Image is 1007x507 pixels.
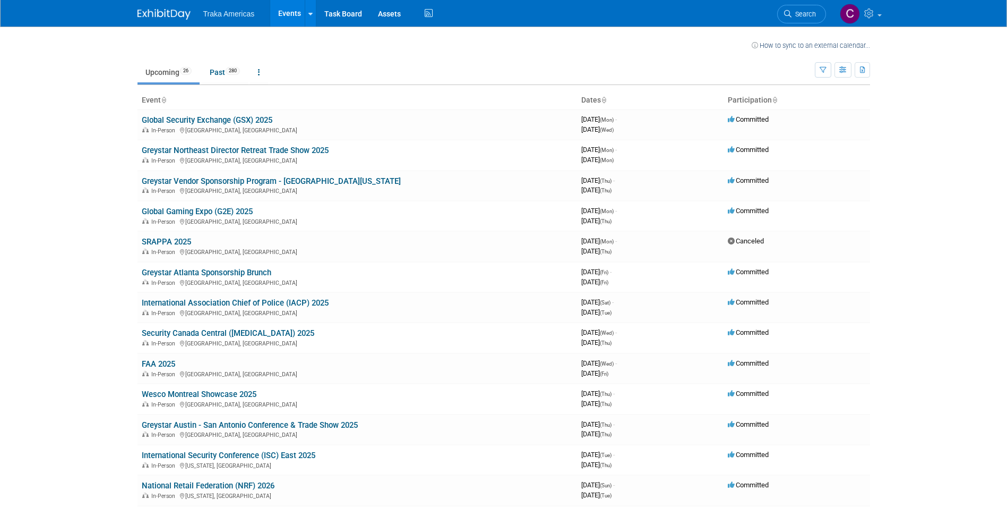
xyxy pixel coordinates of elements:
span: In-Person [151,218,178,225]
th: Event [137,91,577,109]
span: (Mon) [600,239,614,244]
div: [GEOGRAPHIC_DATA], [GEOGRAPHIC_DATA] [142,217,573,225]
span: (Thu) [600,391,612,397]
span: In-Person [151,280,178,286]
a: Greystar Atlanta Sponsorship Brunch [142,268,271,277]
span: [DATE] [581,328,617,336]
span: - [615,359,617,367]
div: [GEOGRAPHIC_DATA], [GEOGRAPHIC_DATA] [142,430,573,438]
span: - [613,481,615,489]
a: Sort by Event Name [161,96,166,104]
span: (Thu) [600,422,612,428]
span: In-Person [151,371,178,378]
span: In-Person [151,462,178,469]
a: FAA 2025 [142,359,175,369]
span: (Mon) [600,208,614,214]
span: - [613,420,615,428]
span: (Thu) [600,249,612,255]
span: (Thu) [600,178,612,184]
span: (Sat) [600,300,610,306]
img: ExhibitDay [137,9,191,20]
span: [DATE] [581,481,615,489]
a: How to sync to an external calendar... [752,41,870,49]
span: [DATE] [581,359,617,367]
a: Sort by Start Date [601,96,606,104]
a: Greystar Northeast Director Retreat Trade Show 2025 [142,146,329,155]
th: Participation [724,91,870,109]
span: Committed [728,328,769,336]
span: - [615,146,617,154]
div: [GEOGRAPHIC_DATA], [GEOGRAPHIC_DATA] [142,339,573,347]
span: [DATE] [581,420,615,428]
div: [GEOGRAPHIC_DATA], [GEOGRAPHIC_DATA] [142,247,573,256]
span: [DATE] [581,278,608,286]
span: - [615,237,617,245]
span: [DATE] [581,176,615,184]
a: Upcoming26 [137,62,200,82]
a: International Security Conference (ISC) East 2025 [142,451,315,460]
span: Canceled [728,237,764,245]
div: [GEOGRAPHIC_DATA], [GEOGRAPHIC_DATA] [142,400,573,408]
span: (Mon) [600,157,614,163]
span: [DATE] [581,146,617,154]
span: In-Person [151,127,178,134]
span: Committed [728,207,769,215]
span: (Fri) [600,269,608,275]
span: In-Person [151,432,178,438]
img: In-Person Event [142,340,149,345]
span: [DATE] [581,207,617,215]
span: - [613,390,615,398]
span: Committed [728,115,769,123]
span: [DATE] [581,339,612,347]
div: [US_STATE], [GEOGRAPHIC_DATA] [142,491,573,500]
a: Security Canada Central ([MEDICAL_DATA]) 2025 [142,328,314,338]
span: Committed [728,451,769,459]
div: [GEOGRAPHIC_DATA], [GEOGRAPHIC_DATA] [142,369,573,378]
span: - [613,176,615,184]
a: Greystar Vendor Sponsorship Program - [GEOGRAPHIC_DATA][US_STATE] [142,176,401,186]
img: In-Person Event [142,218,149,224]
span: 26 [180,67,192,75]
span: In-Person [151,493,178,500]
span: [DATE] [581,268,612,276]
div: [GEOGRAPHIC_DATA], [GEOGRAPHIC_DATA] [142,308,573,317]
span: (Fri) [600,371,608,377]
span: - [615,207,617,215]
span: (Wed) [600,127,614,133]
a: International Association Chief of Police (IACP) 2025 [142,298,329,308]
span: [DATE] [581,461,612,469]
span: (Thu) [600,218,612,224]
span: [DATE] [581,451,615,459]
span: [DATE] [581,400,612,408]
span: - [613,451,615,459]
div: [GEOGRAPHIC_DATA], [GEOGRAPHIC_DATA] [142,278,573,286]
span: [DATE] [581,217,612,225]
span: - [615,115,617,123]
span: (Thu) [600,188,612,193]
img: In-Person Event [142,462,149,468]
a: Global Gaming Expo (G2E) 2025 [142,207,253,216]
span: (Sun) [600,483,612,488]
span: In-Person [151,340,178,347]
span: [DATE] [581,390,615,398]
a: SRAPPA 2025 [142,237,191,247]
div: [GEOGRAPHIC_DATA], [GEOGRAPHIC_DATA] [142,125,573,134]
span: [DATE] [581,430,612,438]
span: [DATE] [581,115,617,123]
span: Committed [728,420,769,428]
img: In-Person Event [142,188,149,193]
span: [DATE] [581,186,612,194]
span: In-Person [151,310,178,317]
span: Search [791,10,816,18]
span: (Thu) [600,432,612,437]
th: Dates [577,91,724,109]
span: [DATE] [581,247,612,255]
span: Committed [728,390,769,398]
img: In-Person Event [142,280,149,285]
span: (Thu) [600,340,612,346]
span: - [615,328,617,336]
span: [DATE] [581,491,612,499]
span: (Thu) [600,462,612,468]
img: In-Person Event [142,493,149,498]
span: (Wed) [600,361,614,367]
